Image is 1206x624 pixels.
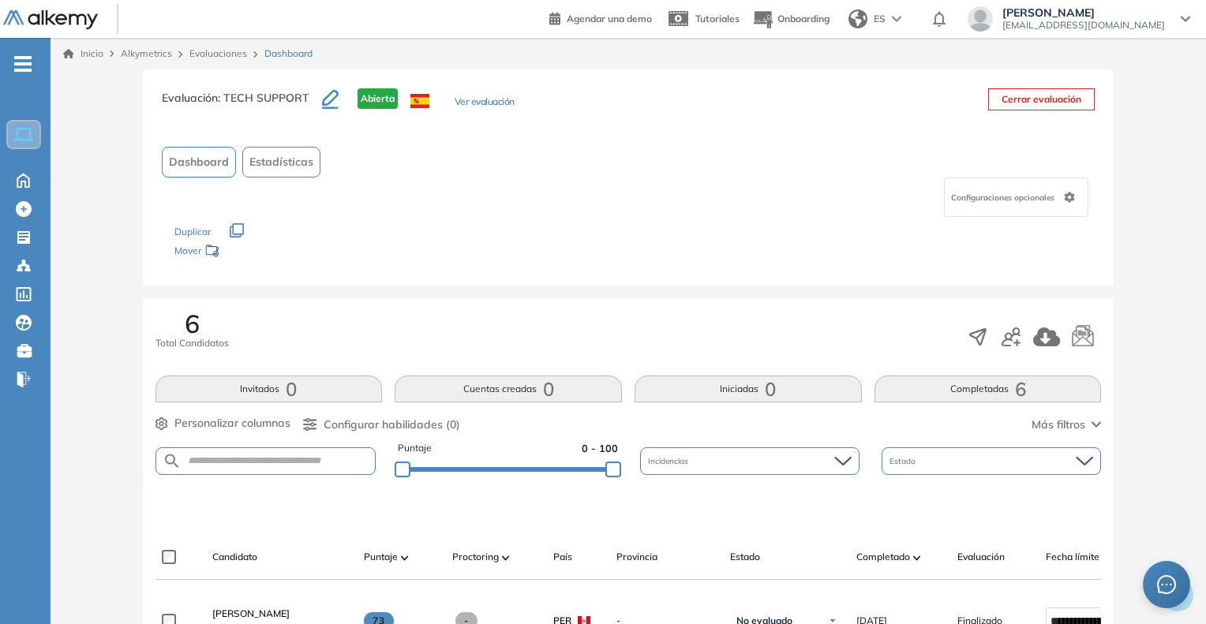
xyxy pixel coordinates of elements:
[752,2,830,36] button: Onboarding
[648,455,691,467] span: Incidencias
[875,376,1102,402] button: Completadas6
[264,47,313,61] span: Dashboard
[155,415,290,432] button: Personalizar columnas
[549,8,652,27] a: Agendar una demo
[189,47,247,59] a: Evaluaciones
[640,447,860,475] div: Incidencias
[616,550,657,564] span: Provincia
[502,555,510,560] img: [missing "en.ARROW_ALT" translation]
[395,376,622,402] button: Cuentas creadas0
[324,417,460,433] span: Configurar habilidades (0)
[212,607,351,621] a: [PERSON_NAME]
[162,147,236,177] button: Dashboard
[582,441,618,456] span: 0 - 100
[635,376,862,402] button: Iniciadas0
[358,88,398,109] span: Abierta
[1046,550,1099,564] span: Fecha límite
[957,550,1005,564] span: Evaluación
[951,192,1058,204] span: Configuraciones opcionales
[1157,575,1176,594] span: message
[63,47,103,61] a: Inicio
[410,94,429,108] img: ESP
[1032,417,1101,433] button: Más filtros
[398,441,432,456] span: Puntaje
[455,95,515,111] button: Ver evaluación
[364,550,398,564] span: Puntaje
[695,13,740,24] span: Tutoriales
[874,12,886,26] span: ES
[169,154,229,170] span: Dashboard
[155,336,229,350] span: Total Candidatos
[856,550,910,564] span: Completado
[913,555,921,560] img: [missing "en.ARROW_ALT" translation]
[1002,19,1165,32] span: [EMAIL_ADDRESS][DOMAIN_NAME]
[163,451,182,471] img: SEARCH_ALT
[212,550,257,564] span: Candidato
[567,13,652,24] span: Agendar una demo
[14,62,32,65] i: -
[185,311,200,336] span: 6
[892,16,901,22] img: arrow
[174,237,332,267] div: Mover
[988,88,1095,110] button: Cerrar evaluación
[730,550,760,564] span: Estado
[1032,417,1085,433] span: Más filtros
[242,147,320,177] button: Estadísticas
[218,91,309,105] span: : TECH SUPPORT
[452,550,499,564] span: Proctoring
[249,154,313,170] span: Estadísticas
[212,607,290,619] span: [PERSON_NAME]
[121,47,172,59] span: Alkymetrics
[777,13,830,24] span: Onboarding
[882,447,1101,475] div: Estado
[848,9,867,28] img: world
[303,417,460,433] button: Configurar habilidades (0)
[944,177,1088,217] div: Configuraciones opcionales
[401,555,409,560] img: [missing "en.ARROW_ALT" translation]
[174,226,211,237] span: Duplicar
[155,376,383,402] button: Invitados0
[174,415,290,432] span: Personalizar columnas
[162,88,322,121] h3: Evaluación
[553,550,572,564] span: País
[1002,6,1165,19] span: [PERSON_NAME]
[3,10,98,30] img: Logo
[890,455,919,467] span: Estado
